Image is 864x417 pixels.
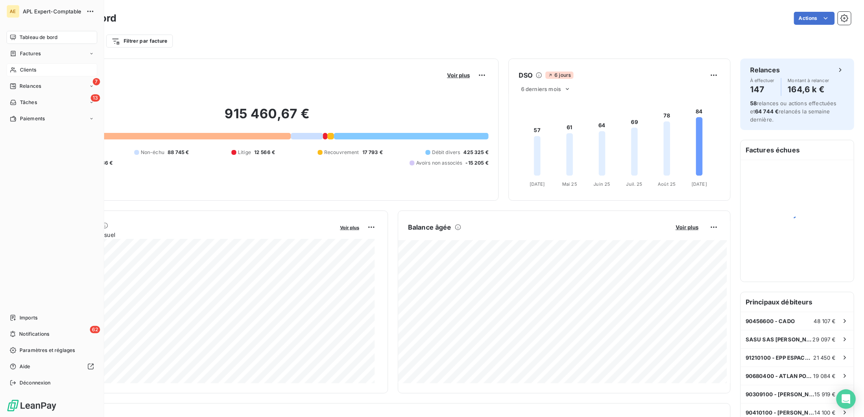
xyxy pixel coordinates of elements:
[7,5,20,18] div: AE
[20,99,37,106] span: Tâches
[741,140,854,160] h6: Factures échues
[788,78,829,83] span: Montant à relancer
[750,78,775,83] span: À effectuer
[692,181,707,187] tspan: [DATE]
[432,149,460,156] span: Débit divers
[626,181,643,187] tspan: Juil. 25
[519,70,532,80] h6: DSO
[676,224,698,230] span: Voir plus
[362,149,383,156] span: 17 793 €
[836,389,856,409] div: Open Intercom Messenger
[815,391,836,397] span: 15 919 €
[594,181,611,187] tspan: Juin 25
[20,347,75,354] span: Paramètres et réglages
[466,159,489,167] span: -15 205 €
[141,149,164,156] span: Non-échu
[93,78,100,85] span: 7
[815,409,836,416] span: 14 100 €
[814,373,836,379] span: 19 084 €
[545,72,573,79] span: 6 jours
[750,65,780,75] h6: Relances
[447,72,470,78] span: Voir plus
[91,94,100,102] span: 13
[19,330,49,338] span: Notifications
[324,149,359,156] span: Recouvrement
[7,399,57,412] img: Logo LeanPay
[20,379,51,387] span: Déconnexion
[521,86,561,92] span: 6 derniers mois
[755,108,779,115] span: 64 744 €
[445,72,472,79] button: Voir plus
[20,115,45,122] span: Paiements
[673,224,701,231] button: Voir plus
[658,181,676,187] tspan: Août 25
[788,83,829,96] h4: 164,6 k €
[168,149,189,156] span: 88 745 €
[562,181,577,187] tspan: Mai 25
[813,336,836,343] span: 29 097 €
[530,181,545,187] tspan: [DATE]
[750,83,775,96] h4: 147
[464,149,489,156] span: 425 325 €
[814,354,836,361] span: 21 450 €
[746,336,813,343] span: SASU SAS [PERSON_NAME]
[746,373,814,379] span: 90680400 - ATLAN POSE
[46,230,334,239] span: Chiffre d'affaires mensuel
[254,149,275,156] span: 12 566 €
[746,318,795,324] span: 90456600 - CADO
[340,225,359,230] span: Voir plus
[746,354,814,361] span: 91210100 - EPP ESPACES PAYSAGES PROPRETE
[20,314,37,321] span: Imports
[238,149,251,156] span: Litige
[338,224,362,231] button: Voir plus
[20,363,31,370] span: Aide
[794,12,835,25] button: Actions
[106,35,173,48] button: Filtrer par facture
[416,159,463,167] span: Avoirs non associés
[746,409,815,416] span: 90410100 - [PERSON_NAME] & [PERSON_NAME]
[741,292,854,312] h6: Principaux débiteurs
[408,222,452,232] h6: Balance âgée
[20,34,57,41] span: Tableau de bord
[7,360,97,373] a: Aide
[90,326,100,333] span: 62
[23,8,81,15] span: APL Expert-Comptable
[814,318,836,324] span: 48 107 €
[750,100,837,123] span: relances ou actions effectuées et relancés la semaine dernière.
[20,50,41,57] span: Factures
[46,106,489,130] h2: 915 460,67 €
[746,391,815,397] span: 90309100 - [PERSON_NAME]
[20,66,36,74] span: Clients
[20,83,41,90] span: Relances
[750,100,757,106] span: 58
